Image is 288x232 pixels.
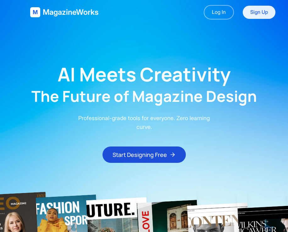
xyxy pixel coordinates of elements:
[102,146,186,163] button: Start Designing Free
[74,114,214,131] p: Professional-grade tools for everyone. Zero learning curve.
[58,65,231,84] h1: AI Meets Creativity
[31,89,257,104] h2: The Future of Magazine Design
[33,8,38,17] span: M
[243,6,275,19] a: Sign Up
[43,7,98,17] span: MagazineWorks
[204,5,234,19] a: Log In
